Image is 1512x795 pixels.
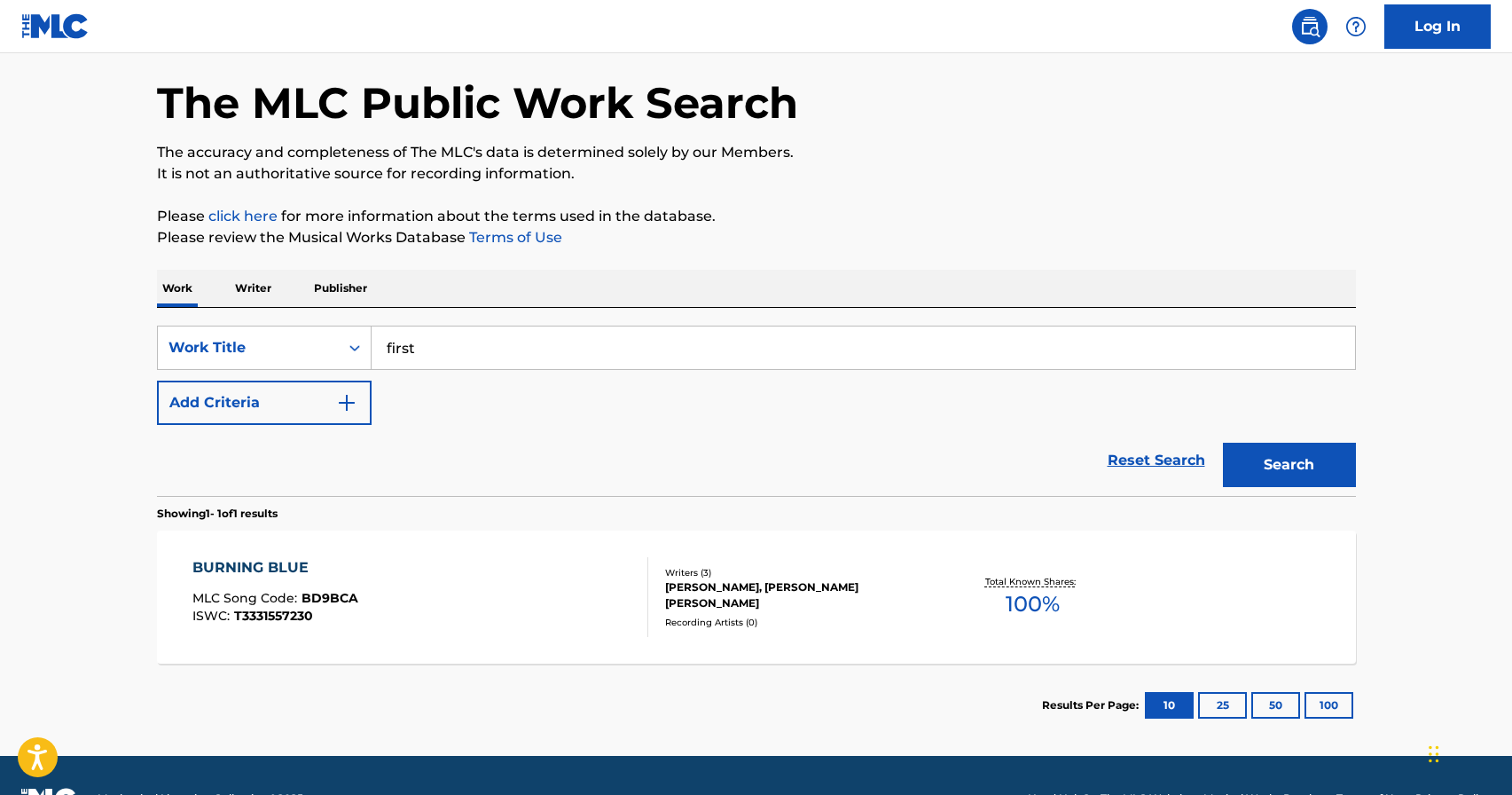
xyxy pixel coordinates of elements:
[157,326,1356,496] form: Search Form
[665,566,933,579] div: Writers ( 3 )
[208,208,278,224] a: click here
[157,531,1356,664] a: BURNING BLUEMLC Song Code:BD9BCAISWC:T3331557230Writers (3)[PERSON_NAME], [PERSON_NAME] [PERSON_N...
[157,163,1356,185] p: It is not an authoritative source for recording information.
[1145,692,1194,719] button: 10
[665,616,933,629] div: Recording Artists ( 0 )
[157,206,1356,227] p: Please for more information about the terms used in the database.
[157,270,198,307] p: Work
[1423,710,1512,795] iframe: Chat Widget
[192,608,234,624] span: ISWC :
[985,575,1080,588] p: Total Known Shares:
[665,579,933,611] div: [PERSON_NAME], [PERSON_NAME] [PERSON_NAME]
[1292,9,1328,44] a: Public Search
[234,608,313,624] span: T3331557230
[1429,728,1439,781] div: Drag
[1198,692,1247,719] button: 25
[1338,9,1374,44] div: Help
[192,590,302,606] span: MLC Song Code :
[168,337,328,358] div: Work Title
[1223,443,1356,487] button: Search
[466,229,562,246] a: Terms of Use
[1099,441,1214,480] a: Reset Search
[1299,16,1320,37] img: search
[21,13,90,39] img: MLC Logo
[192,557,358,579] div: BURNING BLUE
[1384,4,1491,49] a: Log In
[157,381,372,425] button: Add Criteria
[1006,588,1060,620] span: 100 %
[302,590,358,606] span: BD9BCA
[157,142,1356,163] p: The accuracy and completeness of The MLC's data is determined solely by our Members.
[1251,692,1300,719] button: 50
[157,76,798,130] h1: The MLC Public Work Search
[1304,692,1353,719] button: 100
[309,270,372,307] p: Publisher
[157,227,1356,248] p: Please review the Musical Works Database
[1042,697,1143,713] p: Results Per Page:
[157,506,278,522] p: Showing 1 - 1 of 1 results
[1345,16,1367,37] img: help
[336,392,357,413] img: 9d2ae6d4665cec9f34b9.svg
[230,270,277,307] p: Writer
